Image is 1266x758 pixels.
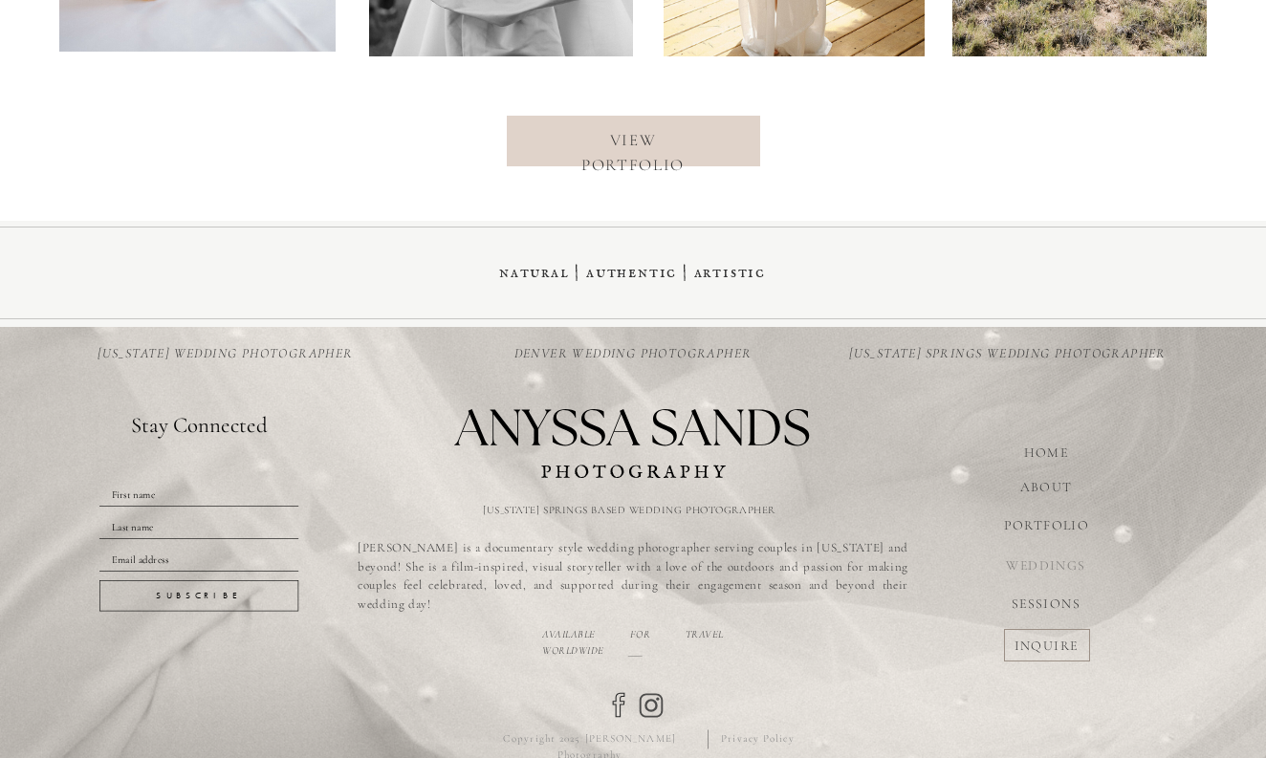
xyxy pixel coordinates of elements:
p: Available for travel worldwide [542,627,724,644]
a: view portfolio [556,128,710,152]
h3: [PERSON_NAME] is a documentary style wedding photographer serving couples in [US_STATE] and beyon... [358,539,908,602]
span: st name [123,487,155,500]
p: Natural | Authentic | Artistic [483,260,782,289]
a: ABOUT [1008,477,1084,495]
h2: [US_STATE] springs based wedding photographer [483,503,783,520]
a: [US_STATE] Wedding photographer [86,343,365,365]
a: PORTFOLIO [1001,515,1092,533]
a: [US_STATE] Springs Wedding photographer [835,343,1181,365]
span: Las [112,520,126,532]
span: Subscribe [156,589,241,601]
span: Fir [112,487,124,500]
a: denver Wedding photographer [493,343,773,365]
a: Privacy Policy [714,731,801,749]
div: Stay Connected [99,414,298,436]
span: t name [125,520,153,532]
span: Privacy Policy [721,732,794,745]
a: SESSIONS [1008,594,1084,612]
a: HOME [1008,443,1084,461]
span: E [112,553,118,566]
button: Subscribe [99,580,298,611]
span: mail address [118,553,169,566]
a: WEDDINGS [993,555,1100,574]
